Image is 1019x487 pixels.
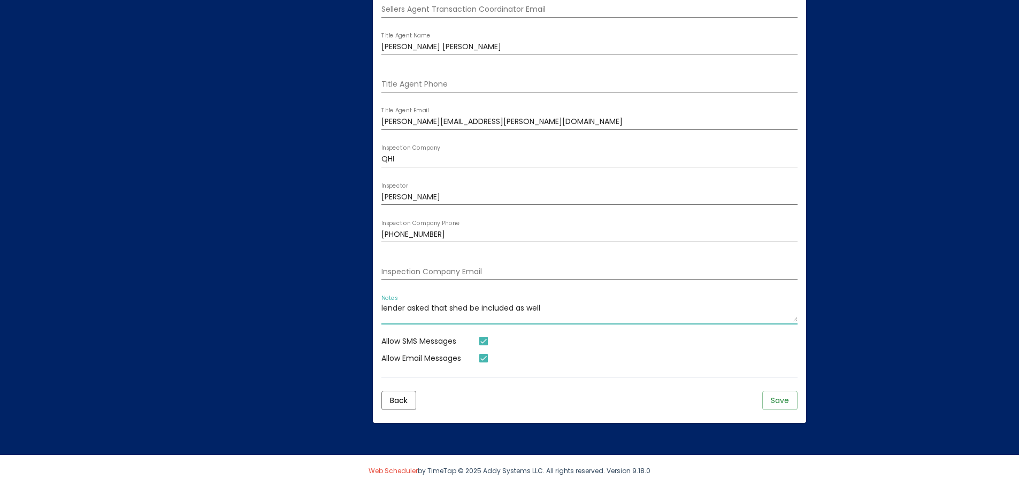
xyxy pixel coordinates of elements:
mat-label: Allow Email Messages [381,352,475,365]
span: Back [390,395,408,406]
input: Inspection Company Email [381,268,798,276]
input: Title Agent Name [381,43,798,51]
button: Save [762,391,798,410]
span: Save [771,395,789,406]
mat-checkbox: Allow EMAIL Messages [381,355,488,364]
input: Title Agent Phone [381,80,798,89]
input: Inspection Company [381,155,798,164]
input: Sellers Agent Transaction Coordinator Email [381,5,798,14]
mat-label: Allow SMS Messages [381,335,475,347]
input: Title Agent Email [381,118,798,126]
button: Back [381,391,416,410]
input: Inspector [381,193,798,202]
input: Inspection Company Phone [381,230,798,239]
div: by TimeTap © 2025 Addy Systems LLC. All rights reserved. Version 9.18.0 [205,455,815,487]
a: Web Scheduler [369,466,418,475]
mat-checkbox: Allow SMS Messages [381,338,488,347]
